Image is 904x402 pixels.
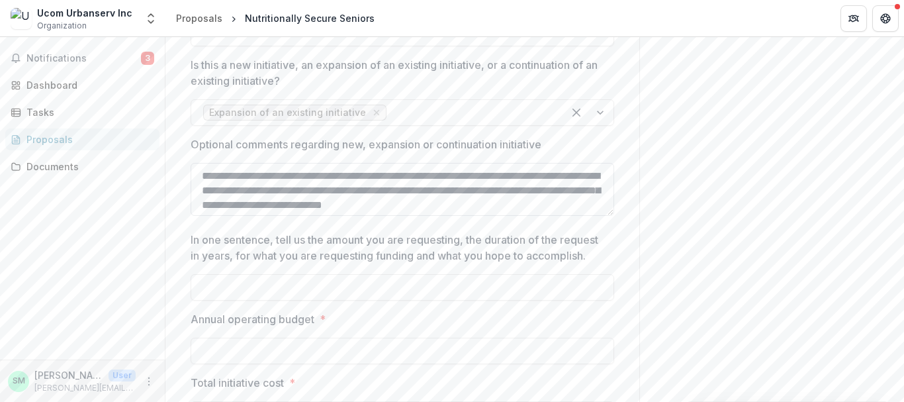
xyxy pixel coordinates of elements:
a: Tasks [5,101,159,123]
p: Optional comments regarding new, expansion or continuation initiative [191,136,541,152]
div: Nutritionally Secure Seniors [245,11,375,25]
a: Dashboard [5,74,159,96]
p: In one sentence, tell us the amount you are requesting, the duration of the request in years, for... [191,232,606,264]
a: Proposals [5,128,159,150]
div: Proposals [26,132,149,146]
p: [PERSON_NAME] [34,368,103,382]
div: Sara Mitchell [13,377,25,385]
span: Notifications [26,53,141,64]
div: Documents [26,160,149,174]
button: Notifications3 [5,48,159,69]
nav: breadcrumb [171,9,380,28]
div: Dashboard [26,78,149,92]
span: Expansion of an existing initiative [209,107,366,119]
p: Total initiative cost [191,375,284,391]
img: Ucom Urbanserv Inc [11,8,32,29]
p: Is this a new initiative, an expansion of an existing initiative, or a continuation of an existin... [191,57,606,89]
div: Tasks [26,105,149,119]
a: Proposals [171,9,228,28]
p: Annual operating budget [191,311,314,327]
a: Documents [5,156,159,177]
p: User [109,370,136,381]
div: Clear selected options [566,102,587,123]
div: Ucom Urbanserv Inc [37,6,132,20]
div: Remove Expansion of an existing initiative [370,106,383,119]
button: More [141,374,157,389]
p: [PERSON_NAME][EMAIL_ADDRESS][DOMAIN_NAME] [34,382,136,394]
span: 3 [141,52,154,65]
button: Open entity switcher [142,5,160,32]
span: Organization [37,20,87,32]
button: Partners [840,5,867,32]
button: Get Help [872,5,899,32]
div: Proposals [176,11,222,25]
